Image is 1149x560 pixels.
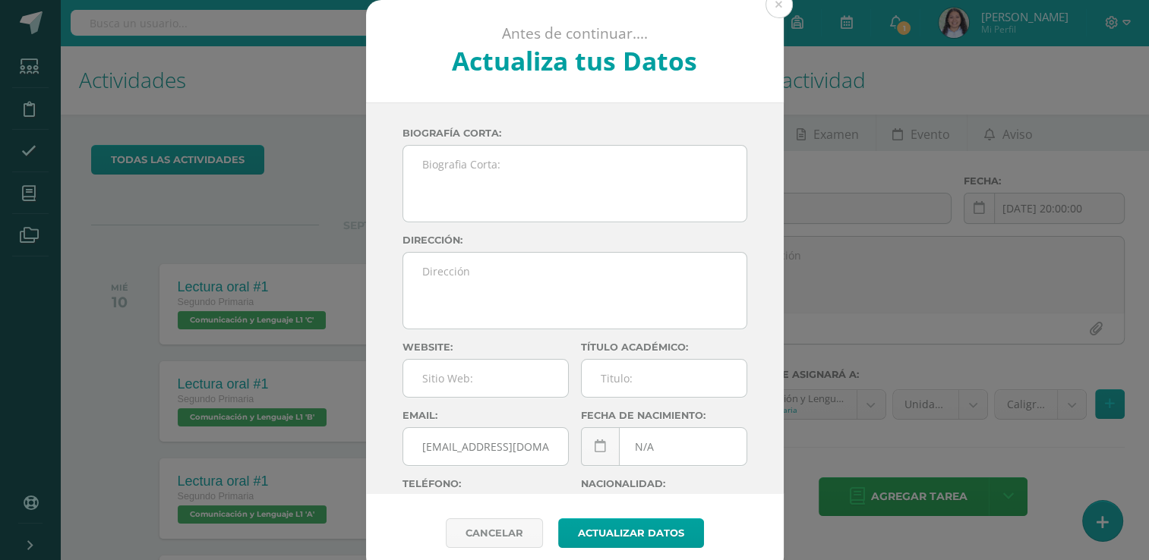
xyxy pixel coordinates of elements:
[403,428,568,465] input: Correo Electronico:
[402,234,747,246] label: Dirección:
[402,341,569,353] label: Website:
[581,410,747,421] label: Fecha de nacimiento:
[402,127,747,139] label: Biografía corta:
[406,24,743,43] p: Antes de continuar....
[402,478,569,489] label: Teléfono:
[403,360,568,397] input: Sitio Web:
[402,410,569,421] label: Email:
[581,478,747,489] label: Nacionalidad:
[582,428,747,465] input: Fecha de Nacimiento:
[446,518,543,548] a: Cancelar
[406,43,743,78] h2: Actualiza tus Datos
[582,360,747,397] input: Titulo:
[581,341,747,353] label: Título académico:
[558,518,704,548] button: Actualizar datos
